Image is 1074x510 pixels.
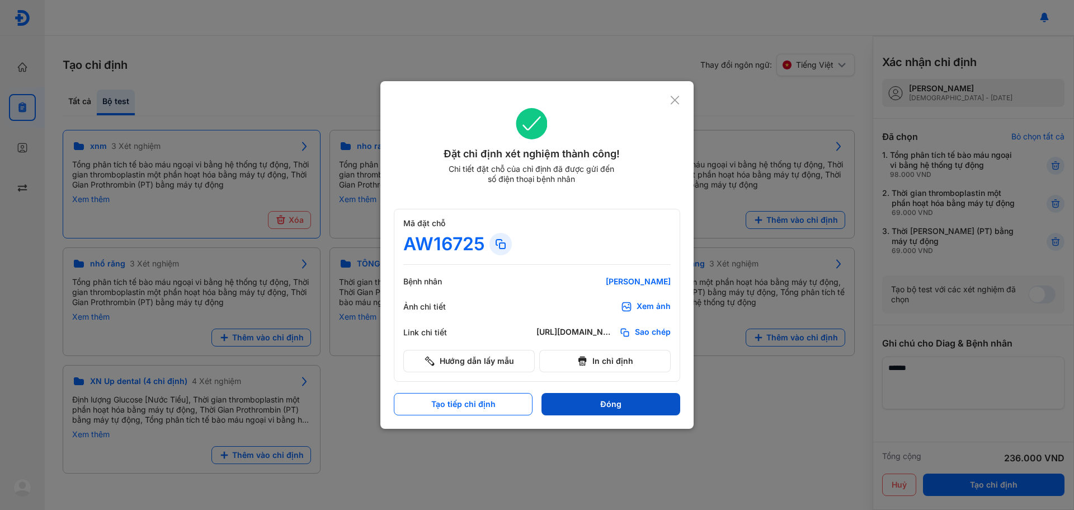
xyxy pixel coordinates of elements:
button: In chỉ định [539,350,671,372]
div: Đặt chỉ định xét nghiệm thành công! [394,146,670,162]
span: Sao chép [635,327,671,338]
div: Mã đặt chỗ [403,218,671,228]
button: Hướng dẫn lấy mẫu [403,350,535,372]
div: [PERSON_NAME] [536,277,671,287]
div: Ảnh chi tiết [403,302,470,312]
button: Tạo tiếp chỉ định [394,393,533,415]
div: Xem ảnh [637,301,671,312]
div: Chi tiết đặt chỗ của chỉ định đã được gửi đến số điện thoại bệnh nhân [444,164,619,184]
div: Bệnh nhân [403,277,470,287]
div: [URL][DOMAIN_NAME] [536,327,615,338]
div: Link chi tiết [403,327,470,338]
button: Đóng [541,393,680,415]
div: AW16725 [403,233,485,255]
